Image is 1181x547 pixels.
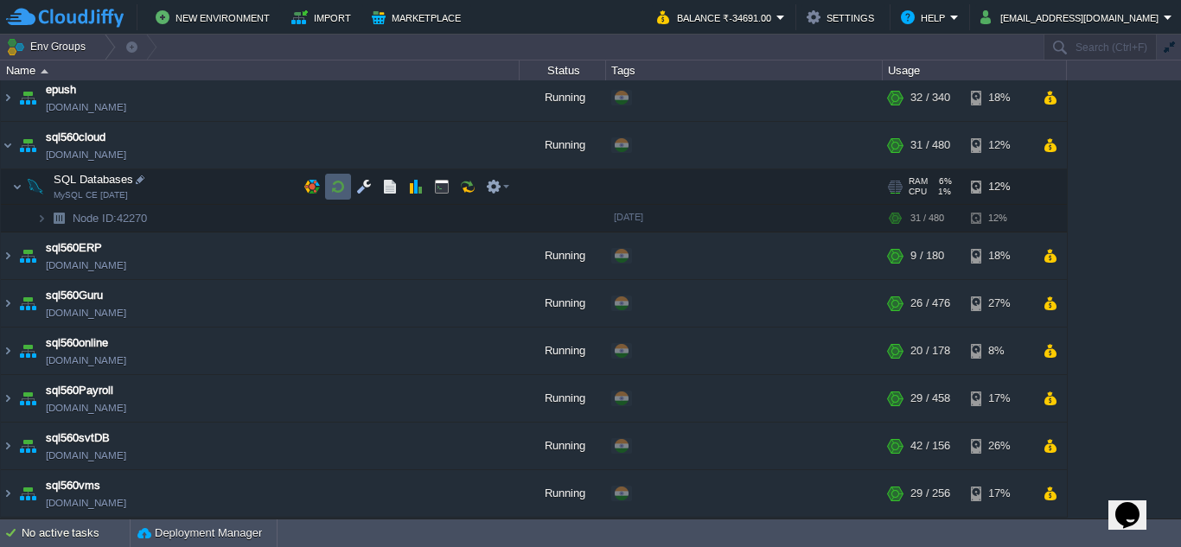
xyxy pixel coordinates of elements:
span: [DOMAIN_NAME] [46,494,126,512]
a: sql560online [46,334,108,352]
span: [DATE] [614,212,643,222]
img: AMDAwAAAACH5BAEAAAAALAAAAAABAAEAAAICRAEAOw== [16,280,40,327]
div: Running [520,122,606,169]
div: Running [520,375,606,422]
img: AMDAwAAAACH5BAEAAAAALAAAAAABAAEAAAICRAEAOw== [16,328,40,374]
div: 12% [971,169,1027,204]
img: AMDAwAAAACH5BAEAAAAALAAAAAABAAEAAAICRAEAOw== [23,169,48,204]
a: Node ID:42270 [71,211,150,226]
div: 31 / 480 [910,122,950,169]
a: sql560Guru [46,287,103,304]
button: Env Groups [6,35,92,59]
a: epush [46,81,76,99]
button: Help [901,7,950,28]
div: 12% [971,122,1027,169]
a: sql560Payroll [46,382,113,399]
span: RAM [909,176,928,187]
div: Running [520,280,606,327]
span: [DOMAIN_NAME] [46,304,126,321]
div: 17% [971,470,1027,517]
img: AMDAwAAAACH5BAEAAAAALAAAAAABAAEAAAICRAEAOw== [1,470,15,517]
span: [DOMAIN_NAME] [46,399,126,417]
span: CPU [909,187,927,197]
div: 17% [971,375,1027,422]
span: 6% [935,176,952,187]
button: Balance ₹-34691.00 [657,7,776,28]
span: MySQL CE [DATE] [54,190,128,200]
div: Running [520,328,606,374]
div: No active tasks [22,519,130,547]
div: 18% [971,232,1027,279]
button: New Environment [156,7,275,28]
img: AMDAwAAAACH5BAEAAAAALAAAAAABAAEAAAICRAEAOw== [1,232,15,279]
a: sql560cloud [46,129,105,146]
a: sql560svtDB [46,429,110,447]
img: AMDAwAAAACH5BAEAAAAALAAAAAABAAEAAAICRAEAOw== [16,470,40,517]
img: AMDAwAAAACH5BAEAAAAALAAAAAABAAEAAAICRAEAOw== [16,375,40,422]
div: 42 / 156 [910,423,950,469]
button: [EMAIL_ADDRESS][DOMAIN_NAME] [980,7,1164,28]
span: [DOMAIN_NAME] [46,257,126,274]
img: AMDAwAAAACH5BAEAAAAALAAAAAABAAEAAAICRAEAOw== [47,205,71,232]
span: Node ID: [73,212,117,225]
img: AMDAwAAAACH5BAEAAAAALAAAAAABAAEAAAICRAEAOw== [1,423,15,469]
a: sql560ERP [46,239,102,257]
button: Settings [807,7,879,28]
div: 20 / 178 [910,328,950,374]
button: Import [291,7,356,28]
img: AMDAwAAAACH5BAEAAAAALAAAAAABAAEAAAICRAEAOw== [12,169,22,204]
a: sql560vms [46,477,100,494]
div: 29 / 256 [910,470,950,517]
div: 29 / 458 [910,375,950,422]
img: AMDAwAAAACH5BAEAAAAALAAAAAABAAEAAAICRAEAOw== [1,74,15,121]
img: AMDAwAAAACH5BAEAAAAALAAAAAABAAEAAAICRAEAOw== [1,122,15,169]
img: AMDAwAAAACH5BAEAAAAALAAAAAABAAEAAAICRAEAOw== [16,122,40,169]
img: AMDAwAAAACH5BAEAAAAALAAAAAABAAEAAAICRAEAOw== [16,423,40,469]
div: Name [2,60,519,80]
div: 31 / 480 [910,205,944,232]
img: AMDAwAAAACH5BAEAAAAALAAAAAABAAEAAAICRAEAOw== [16,74,40,121]
img: AMDAwAAAACH5BAEAAAAALAAAAAABAAEAAAICRAEAOw== [41,69,48,73]
div: 12% [971,205,1027,232]
img: CloudJiffy [6,7,124,29]
img: AMDAwAAAACH5BAEAAAAALAAAAAABAAEAAAICRAEAOw== [36,205,47,232]
span: SQL Databases [52,172,136,187]
img: AMDAwAAAACH5BAEAAAAALAAAAAABAAEAAAICRAEAOw== [1,375,15,422]
span: 1% [934,187,951,197]
div: Running [520,232,606,279]
div: Running [520,74,606,121]
span: [DOMAIN_NAME] [46,352,126,369]
div: 18% [971,74,1027,121]
button: Deployment Manager [137,525,262,542]
div: 26 / 476 [910,280,950,327]
span: [DOMAIN_NAME] [46,146,126,163]
div: 9 / 180 [910,232,944,279]
div: 27% [971,280,1027,327]
img: AMDAwAAAACH5BAEAAAAALAAAAAABAAEAAAICRAEAOw== [16,232,40,279]
a: SQL DatabasesMySQL CE [DATE] [52,173,136,186]
div: 8% [971,328,1027,374]
span: 42270 [71,211,150,226]
div: Tags [607,60,882,80]
img: AMDAwAAAACH5BAEAAAAALAAAAAABAAEAAAICRAEAOw== [1,328,15,374]
a: [DOMAIN_NAME] [46,99,126,116]
button: Marketplace [372,7,466,28]
div: Running [520,423,606,469]
div: 32 / 340 [910,74,950,121]
div: Status [520,60,605,80]
img: AMDAwAAAACH5BAEAAAAALAAAAAABAAEAAAICRAEAOw== [1,280,15,327]
div: 26% [971,423,1027,469]
iframe: chat widget [1108,478,1164,530]
div: Usage [884,60,1066,80]
span: [DOMAIN_NAME] [46,447,126,464]
div: Running [520,470,606,517]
